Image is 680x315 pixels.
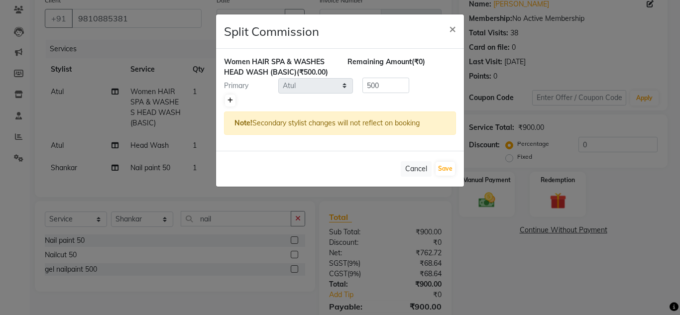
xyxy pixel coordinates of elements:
span: (₹0) [412,57,425,66]
span: × [449,21,456,36]
strong: Note! [234,118,252,127]
span: Women HAIR SPA & WASHES HEAD WASH (BASIC) [224,57,325,77]
span: (₹500.00) [297,68,328,77]
button: Close [441,14,464,42]
span: Remaining Amount [347,57,412,66]
button: Cancel [401,161,432,177]
button: Save [436,162,455,176]
div: Primary [217,81,278,91]
h4: Split Commission [224,22,319,40]
div: Secondary stylist changes will not reflect on booking [224,111,456,135]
